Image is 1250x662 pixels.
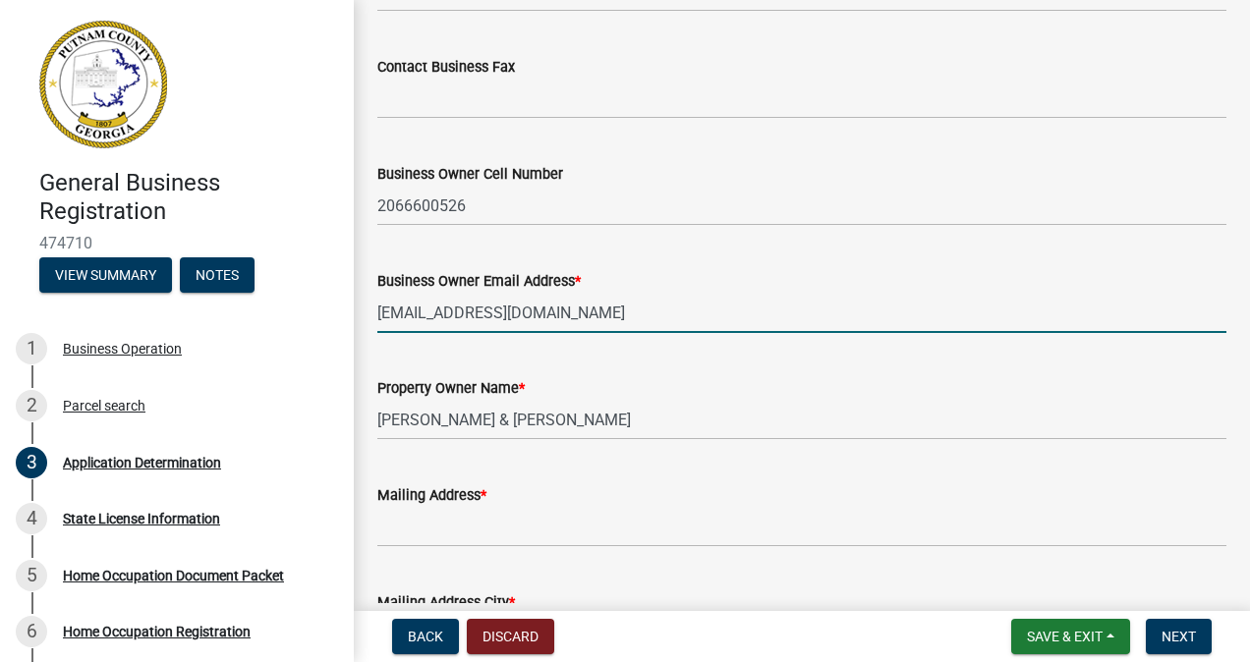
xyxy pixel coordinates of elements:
button: Back [392,619,459,654]
div: 3 [16,447,47,478]
button: Next [1146,619,1212,654]
keeper-lock: Open Keeper Popup [1185,302,1209,325]
button: View Summary [39,257,172,293]
div: Home Occupation Document Packet [63,569,284,582]
label: Business Owner Email Address [377,275,581,289]
div: 1 [16,333,47,364]
div: Application Determination [63,456,221,469]
span: Next [1162,629,1196,644]
div: 4 [16,503,47,534]
div: Parcel search [63,399,145,413]
div: 5 [16,560,47,591]
button: Save & Exit [1011,619,1130,654]
wm-modal-confirm: Summary [39,268,172,284]
div: Business Operation [63,342,182,356]
span: Back [408,629,443,644]
label: Mailing Address City [377,596,515,610]
img: Putnam County, Georgia [39,21,167,148]
label: Property Owner Name [377,382,525,396]
div: 6 [16,616,47,647]
div: State License Information [63,512,220,525]
h4: General Business Registration [39,169,338,226]
button: Discard [467,619,554,654]
div: 2 [16,390,47,421]
span: 474710 [39,234,314,252]
button: Notes [180,257,255,293]
span: Save & Exit [1027,629,1103,644]
div: Home Occupation Registration [63,625,251,638]
label: Contact Business Fax [377,61,515,75]
label: Business Owner Cell Number [377,168,563,182]
wm-modal-confirm: Notes [180,268,255,284]
label: Mailing Address [377,489,486,503]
